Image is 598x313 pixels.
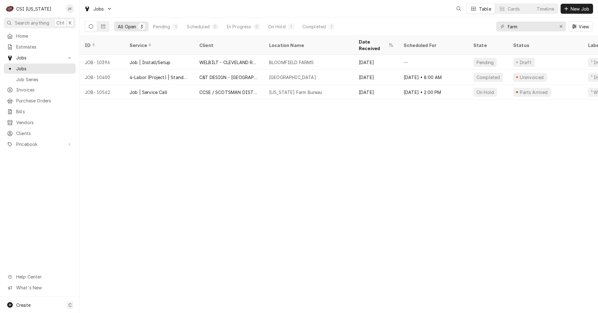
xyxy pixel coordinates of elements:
[289,23,293,30] div: 1
[16,76,73,83] span: Job Series
[268,23,286,30] div: On Hold
[130,74,189,81] div: 4-Labor (Project) | Standard | Incurred
[226,23,251,30] div: In Progress
[85,42,118,49] div: ID
[80,70,125,85] div: JOB-10400
[568,21,593,31] button: View
[354,70,399,85] div: [DATE]
[354,85,399,100] div: [DATE]
[69,20,72,26] span: K
[16,108,73,115] span: Bills
[199,74,259,81] div: C&T DESIGN - [GEOGRAPHIC_DATA]
[476,89,495,96] div: On Hold
[399,85,468,100] div: [DATE] • 2:00 PM
[4,272,76,282] a: Go to Help Center
[4,17,76,28] button: Search anythingCtrlK
[6,4,14,13] div: C
[56,20,64,26] span: Ctrl
[130,89,167,96] div: Job | Service Call
[213,23,217,30] div: 0
[16,130,73,137] span: Clients
[404,42,462,49] div: Scheduled For
[302,23,326,30] div: Completed
[399,55,468,70] div: —
[4,106,76,117] a: Bills
[4,53,76,63] a: Go to Jobs
[69,302,72,308] span: C
[16,284,72,291] span: What's New
[140,23,144,30] div: 3
[507,21,554,31] input: Keyword search
[80,85,125,100] div: JOB-10562
[561,4,593,14] button: New Job
[569,6,591,12] span: New Job
[269,42,348,49] div: Location Name
[16,86,73,93] span: Invoices
[130,42,188,49] div: Service
[4,96,76,106] a: Purchase Orders
[130,59,170,66] div: Job | Install/Setup
[16,65,73,72] span: Jobs
[4,139,76,149] a: Go to Pricebook
[577,23,590,30] span: View
[4,63,76,74] a: Jobs
[508,6,520,12] div: Cards
[269,89,322,96] div: [US_STATE] Farm Bureau
[479,6,491,12] div: Table
[537,6,554,12] div: Timeline
[4,283,76,293] a: Go to What's New
[16,97,73,104] span: Purchase Orders
[118,23,136,30] div: All Open
[454,4,464,14] button: Open search
[4,42,76,52] a: Estimates
[473,42,503,49] div: State
[330,23,333,30] div: 1
[359,39,387,52] div: Date Received
[15,20,49,26] span: Search anything
[93,6,104,12] span: Jobs
[153,23,170,30] div: Pending
[4,117,76,128] a: Vendors
[80,55,125,70] div: JOB-10396
[16,119,73,126] span: Vendors
[65,4,74,13] div: JK
[16,273,72,280] span: Help Center
[519,74,544,81] div: Uninvoiced
[519,89,548,96] div: Parts Arrived
[556,21,566,31] button: Erase input
[519,59,532,66] div: Draft
[199,89,259,96] div: CCSE / SCOTSMAN DISTRIBUTOR
[513,42,577,49] div: Status
[16,33,73,39] span: Home
[199,59,259,66] div: WELBILT - CLEVELAND RANGE
[65,4,74,13] div: Jeff Kuehl's Avatar
[269,74,316,81] div: [GEOGRAPHIC_DATA]
[354,55,399,70] div: [DATE]
[4,31,76,41] a: Home
[174,23,178,30] div: 1
[199,42,258,49] div: Client
[269,59,314,66] div: BLOOMFIELD FARMS
[4,74,76,85] a: Job Series
[16,302,31,308] span: Create
[187,23,209,30] div: Scheduled
[4,85,76,95] a: Invoices
[399,70,468,85] div: [DATE] • 8:00 AM
[6,4,14,13] div: CSI Kentucky's Avatar
[16,54,63,61] span: Jobs
[4,128,76,138] a: Clients
[255,23,259,30] div: 0
[476,59,494,66] div: Pending
[16,6,51,12] div: CSI [US_STATE]
[16,44,73,50] span: Estimates
[82,4,115,14] a: Go to Jobs
[16,141,63,147] span: Pricebook
[476,74,501,81] div: Completed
